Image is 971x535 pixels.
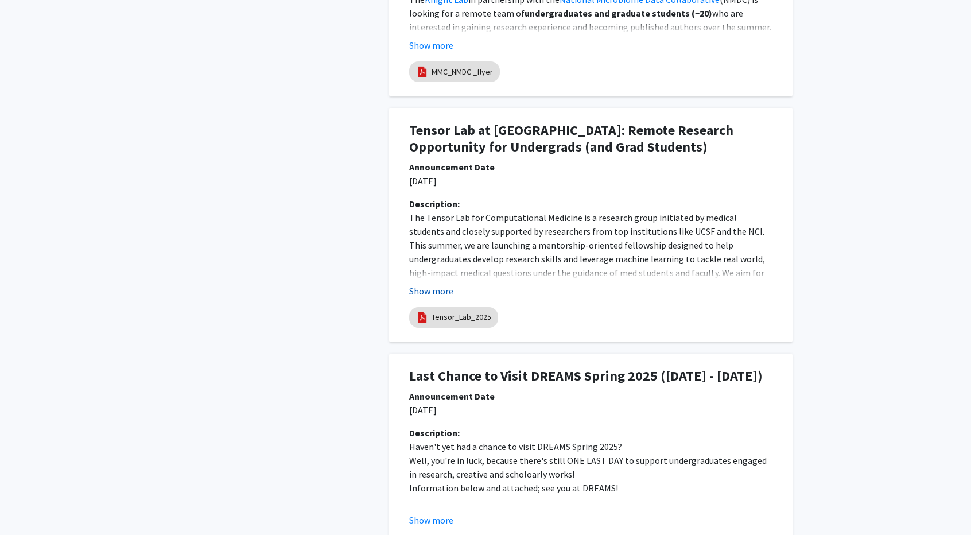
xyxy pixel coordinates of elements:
p: [DATE] [409,403,772,417]
button: Show more [409,284,453,298]
p: Well, you're in luck, because there's still ONE LAST DAY to support undergraduates engaged in res... [409,453,772,481]
button: Show more [409,38,453,52]
p: Haven't yet had a chance to visit DREAMS Spring 2025? [409,440,772,453]
iframe: Chat [9,483,49,526]
button: Show more [409,513,453,527]
div: Announcement Date [409,389,772,403]
img: pdf_icon.png [416,65,429,78]
div: Description: [409,426,772,440]
p: [DATE] [409,174,772,188]
div: Announcement Date [409,160,772,174]
p: Information below and attached; see you at DREAMS! [409,481,772,495]
img: pdf_icon.png [416,311,429,324]
div: Description: [409,197,772,211]
h1: Tensor Lab at [GEOGRAPHIC_DATA]: Remote Research Opportunity for Undergrads (and Grad Students) [409,122,772,156]
a: Tensor_Lab_2025 [432,311,491,323]
p: The Tensor Lab for Computational Medicine is a research group initiated by medical students and c... [409,211,772,307]
h1: Last Chance to Visit DREAMS Spring 2025 ([DATE] - [DATE]) [409,368,772,385]
strong: undergraduates and graduate students (~20) [525,7,712,19]
span: who are interested in gaining research experience and becoming published authors over the summer.... [409,7,773,46]
a: MMC_NMDC _flyer [432,66,493,78]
